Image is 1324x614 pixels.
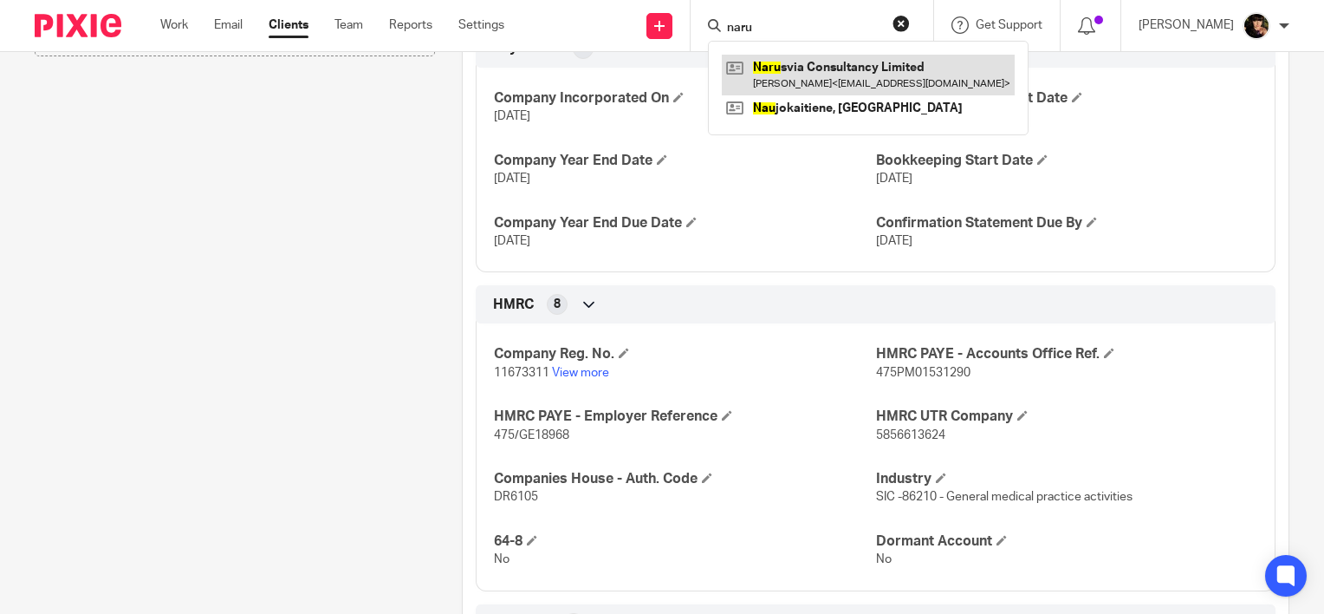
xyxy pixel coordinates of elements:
h4: Company Year End Date [494,152,875,170]
h4: Dormant Account [876,532,1257,551]
span: 11673311 [494,367,549,379]
a: Settings [458,16,504,34]
span: 475/GE18968 [494,429,569,441]
h4: 64-8 [494,532,875,551]
h4: HMRC PAYE - Employer Reference [494,408,875,426]
span: 5856613624 [876,429,945,441]
span: 475PM01531290 [876,367,970,379]
p: [PERSON_NAME] [1139,16,1234,34]
span: [DATE] [494,235,530,247]
h4: HMRC PAYE - Accounts Office Ref. [876,345,1257,363]
span: No [494,553,509,565]
button: Clear [892,15,910,32]
h4: Industry [876,470,1257,488]
span: [DATE] [876,235,912,247]
h4: HMRC UTR Company [876,408,1257,426]
h4: Company Year End Due Date [494,214,875,232]
a: Email [214,16,243,34]
a: Team [334,16,363,34]
span: No [876,553,892,565]
span: 8 [554,296,561,313]
h4: Confirmation Statement Due By [876,214,1257,232]
span: SIC -86210 - General medical practice activities [876,491,1133,503]
span: [DATE] [494,173,530,185]
span: DR6105 [494,491,538,503]
a: Reports [389,16,432,34]
h4: Bookkeeping Start Date [876,152,1257,170]
span: [DATE] [494,110,530,122]
span: [DATE] [876,173,912,185]
h4: Confirmation Statement Date [876,89,1257,108]
a: View more [552,367,609,379]
h4: Company Incorporated On [494,89,875,108]
span: Get Support [976,19,1042,31]
h4: Companies House - Auth. Code [494,470,875,488]
a: Work [160,16,188,34]
img: Pixie [35,14,121,37]
span: HMRC [493,296,534,314]
a: Clients [269,16,308,34]
img: 20210723_200136.jpg [1243,12,1270,40]
h4: Company Reg. No. [494,345,875,363]
input: Search [725,21,881,36]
